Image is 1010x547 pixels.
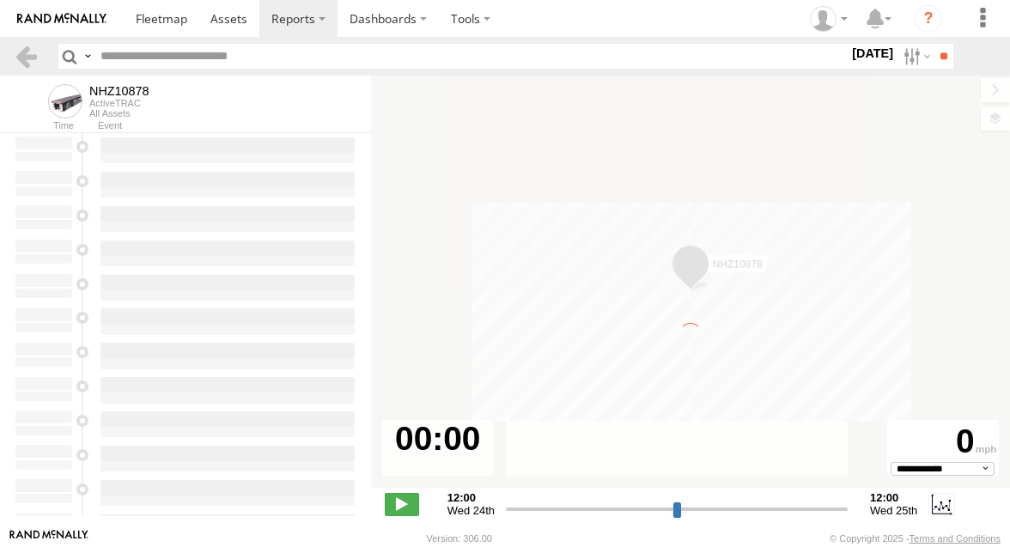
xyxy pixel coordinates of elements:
[870,491,917,504] strong: 12:00
[14,44,39,69] a: Back to previous Page
[897,44,934,69] label: Search Filter Options
[915,5,942,33] i: ?
[89,84,149,98] div: NHZ10878 - View Asset History
[870,504,917,517] span: Wed 25th
[89,108,149,119] div: All Assets
[98,122,371,131] div: Event
[910,533,1001,544] a: Terms and Conditions
[81,44,94,69] label: Search Query
[830,533,1001,544] div: © Copyright 2025 -
[427,533,492,544] div: Version: 306.00
[89,98,149,108] div: ActiveTRAC
[9,530,88,547] a: Visit our Website
[890,422,996,462] div: 0
[17,13,106,25] img: rand-logo.svg
[385,493,419,515] label: Play/Stop
[14,122,74,131] div: Time
[804,6,854,32] div: Zulema McIntosch
[447,491,495,504] strong: 12:00
[447,504,495,517] span: Wed 24th
[849,44,897,63] label: [DATE]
